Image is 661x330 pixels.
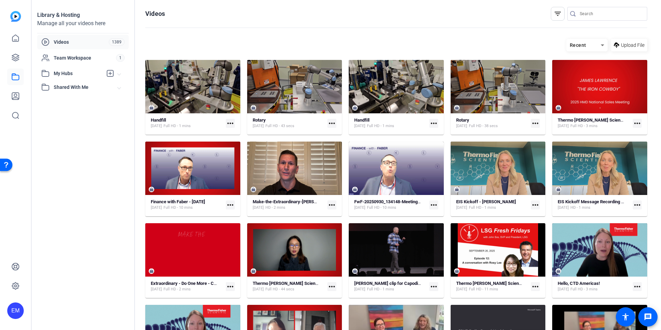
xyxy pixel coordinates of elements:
[253,287,264,292] span: [DATE]
[253,123,264,129] span: [DATE]
[644,313,652,321] mat-icon: message
[327,200,336,209] mat-icon: more_horiz
[580,10,642,18] input: Search
[354,287,365,292] span: [DATE]
[253,199,325,210] a: Make-the-Extraordinary-[PERSON_NAME] soundbite_STABILIZED[DATE]HD - 2 mins
[570,205,590,210] span: HD - 1 mins
[456,117,528,129] a: Rotary[DATE]Full HD - 38 secs
[429,119,438,128] mat-icon: more_horiz
[570,42,586,48] span: Recent
[354,199,439,204] strong: FwF-20250930_134148-Meeting Recording
[558,205,569,210] span: [DATE]
[570,287,598,292] span: Full HD - 3 mins
[10,11,21,22] img: blue-gradient.svg
[531,200,540,209] mat-icon: more_horiz
[558,117,630,129] a: Thermo [PERSON_NAME] Scientific (2025) Presentation (49244)[DATE]Full HD - 3 mins
[151,281,221,286] strong: Extraordinary - Do One More - Copy
[456,199,516,204] strong: EIS Kickoff - [PERSON_NAME]
[151,123,162,129] span: [DATE]
[354,199,427,210] a: FwF-20250930_134148-Meeting Recording[DATE]Full HD - 10 mins
[558,287,569,292] span: [DATE]
[109,38,125,46] span: 1389
[456,199,528,210] a: EIS Kickoff - [PERSON_NAME][DATE]Full HD - 1 mins
[531,282,540,291] mat-icon: more_horiz
[456,281,571,286] strong: Thermo [PERSON_NAME] Scientific (2025) Simple (51488)
[37,19,129,28] div: Manage all your videos here
[116,54,125,62] span: 1
[7,302,24,319] div: EM
[37,80,129,94] mat-expansion-panel-header: Shared With Me
[164,287,191,292] span: Full HD - 2 mins
[621,313,630,321] mat-icon: accessibility
[469,205,496,210] span: Full HD - 1 mins
[253,205,264,210] span: [DATE]
[456,205,467,210] span: [DATE]
[456,123,467,129] span: [DATE]
[367,287,394,292] span: Full HD - 1 mins
[429,282,438,291] mat-icon: more_horiz
[354,281,421,286] strong: [PERSON_NAME] clip for Capodici
[558,281,600,286] strong: Hello, CTD Americas!
[469,123,498,129] span: Full HD - 38 secs
[253,281,325,292] a: Thermo [PERSON_NAME] Scientific (2025) Simple (49066)[DATE]Full HD - 44 secs
[354,117,369,123] strong: Handfill
[37,66,129,80] mat-expansion-panel-header: My Hubs
[164,205,193,210] span: Full HD - 10 mins
[367,123,394,129] span: Full HD - 1 mins
[54,70,103,77] span: My Hubs
[151,205,162,210] span: [DATE]
[429,200,438,209] mat-icon: more_horiz
[354,281,427,292] a: [PERSON_NAME] clip for Capodici[DATE]Full HD - 1 mins
[151,199,205,204] strong: Finance with Faber - [DATE]
[265,205,285,210] span: HD - 2 mins
[327,119,336,128] mat-icon: more_horiz
[621,42,644,49] span: Upload File
[226,119,235,128] mat-icon: more_horiz
[145,10,165,18] h1: Videos
[554,10,562,18] mat-icon: filter_list
[456,287,467,292] span: [DATE]
[633,200,642,209] mat-icon: more_horiz
[37,11,129,19] div: Library & Hosting
[354,117,427,129] a: Handfill[DATE]Full HD - 1 mins
[633,282,642,291] mat-icon: more_horiz
[570,123,598,129] span: Full HD - 3 mins
[151,199,223,210] a: Finance with Faber - [DATE][DATE]Full HD - 10 mins
[531,119,540,128] mat-icon: more_horiz
[253,199,382,204] strong: Make-the-Extraordinary-[PERSON_NAME] soundbite_STABILIZED
[367,205,396,210] span: Full HD - 10 mins
[265,287,294,292] span: Full HD - 44 secs
[54,84,118,91] span: Shared With Me
[54,39,109,45] span: Videos
[456,117,469,123] strong: Rotary
[226,282,235,291] mat-icon: more_horiz
[558,281,630,292] a: Hello, CTD Americas![DATE]Full HD - 3 mins
[354,205,365,210] span: [DATE]
[354,123,365,129] span: [DATE]
[151,287,162,292] span: [DATE]
[558,199,630,210] a: EIS Kickoff Message Recording - [PERSON_NAME]-EIS Kickoff Message Recording - [PERSON_NAME]-ABoss...
[164,123,191,129] span: Full HD - 1 mins
[151,117,166,123] strong: Handfill
[226,200,235,209] mat-icon: more_horiz
[611,39,647,51] button: Upload File
[253,117,266,123] strong: Rotary
[151,281,223,292] a: Extraordinary - Do One More - Copy[DATE]Full HD - 2 mins
[253,117,325,129] a: Rotary[DATE]Full HD - 43 secs
[327,282,336,291] mat-icon: more_horiz
[633,119,642,128] mat-icon: more_horiz
[469,287,498,292] span: Full HD - 11 mins
[253,281,368,286] strong: Thermo [PERSON_NAME] Scientific (2025) Simple (49066)
[54,54,116,61] span: Team Workspace
[456,281,528,292] a: Thermo [PERSON_NAME] Scientific (2025) Simple (51488)[DATE]Full HD - 11 mins
[151,117,223,129] a: Handfill[DATE]Full HD - 1 mins
[558,123,569,129] span: [DATE]
[265,123,294,129] span: Full HD - 43 secs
